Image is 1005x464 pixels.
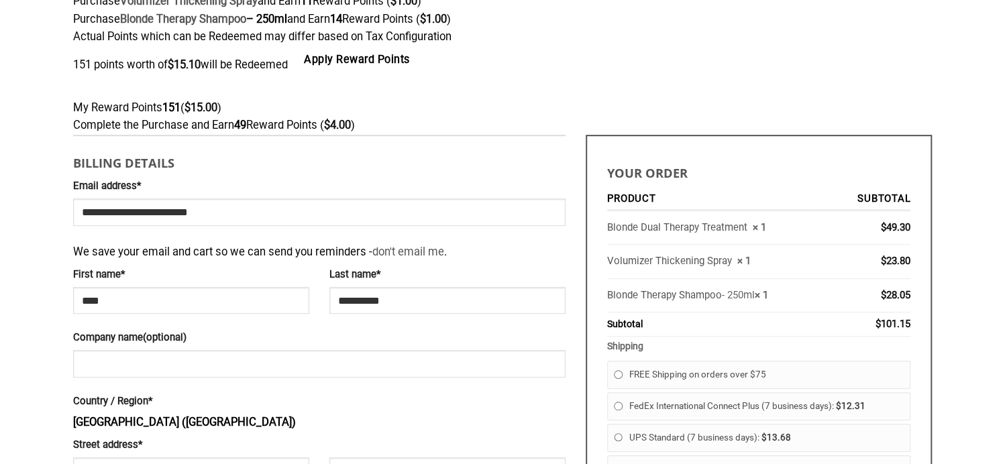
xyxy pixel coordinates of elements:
bdi: 49.30 [881,221,910,233]
bdi: 101.15 [876,318,910,330]
span: $ [876,318,881,330]
span: 1.00 [420,13,447,25]
span: $ [881,289,886,301]
span: $ [324,119,330,131]
a: Blonde Therapy Shampoo [120,13,246,25]
label: Country / Region [73,394,566,410]
strong: [GEOGRAPHIC_DATA] ([GEOGRAPHIC_DATA]) [73,416,296,428]
div: Actual Points which can be Redeemed may differ based on Tax Configuration [73,28,932,46]
span: (optional) [143,331,187,343]
th: Subtotal [811,188,910,211]
label: UPS Standard (7 business days): [629,428,904,449]
label: Last name [329,267,566,283]
a: don't email me [372,245,444,258]
label: Street address [73,437,309,453]
label: Email address [73,178,566,194]
label: First name [73,267,309,283]
h3: Your order [607,156,910,182]
strong: 151 [162,101,180,114]
strong: × 1 [737,255,751,267]
div: My Reward Points ( ) [73,99,932,117]
span: $ [836,401,841,411]
span: $ [168,58,174,71]
span: $ [881,221,886,233]
button: Apply Reward Points [290,46,423,74]
label: Company name [73,330,566,346]
td: - 250ml [607,279,811,312]
a: Blonde Therapy Shampoo [607,289,722,301]
label: FREE Shipping on orders over $75 [629,365,904,386]
strong: × 1 [755,289,768,301]
bdi: 13.68 [761,432,791,443]
th: Subtotal [607,312,811,336]
span: $ [881,255,886,267]
span: $ [761,432,767,443]
strong: – 250ml [120,13,287,25]
bdi: 28.05 [881,289,910,301]
span: 4.00 [324,119,351,131]
strong: 49 [234,119,246,131]
strong: × 1 [753,221,766,233]
span: $ [420,13,426,25]
bdi: 12.31 [836,401,865,411]
span: $ [184,101,191,114]
bdi: 15.10 [168,58,201,71]
th: Product [607,188,811,211]
strong: 14 [330,13,342,25]
span: 15.00 [184,101,217,114]
a: Blonde Dual Therapy Treatment [607,221,747,233]
div: Complete the Purchase and Earn Reward Points ( ) [73,117,932,135]
a: Volumizer Thickening Spray [607,255,732,267]
div: 151 points worth of will be Redeemed [73,46,932,84]
span: We save your email and cart so we can send you reminders - . [73,237,447,262]
th: Shipping [607,337,910,356]
h3: Billing details [73,146,566,172]
label: FedEx International Connect Plus (7 business days): [629,396,904,417]
bdi: 23.80 [881,255,910,267]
